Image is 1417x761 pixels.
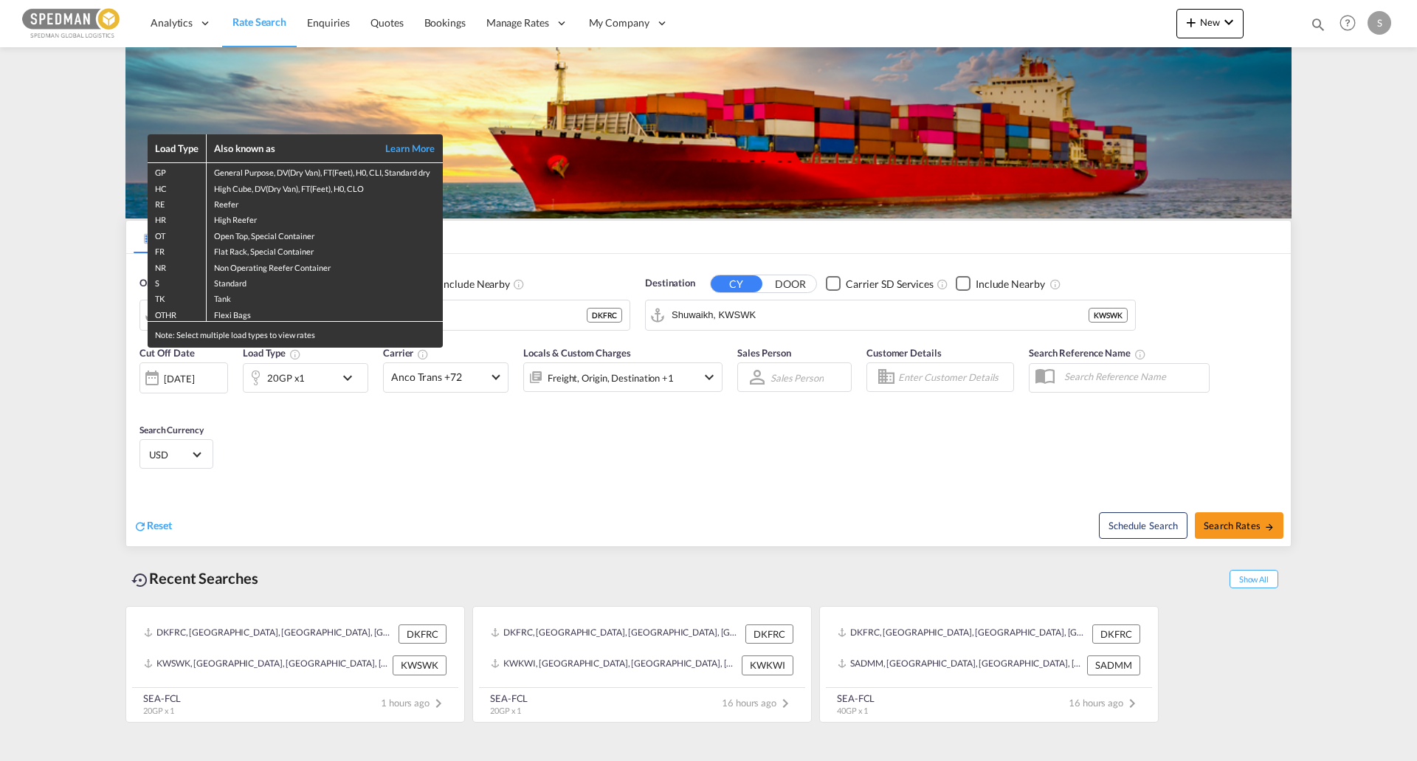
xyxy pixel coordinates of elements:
td: OTHR [148,306,207,322]
div: Also known as [214,142,369,155]
td: NR [148,258,207,274]
div: Note: Select multiple load types to view rates [148,322,443,348]
td: High Cube, DV(Dry Van), FT(Feet), H0, CLO [207,179,443,195]
td: Flexi Bags [207,306,443,322]
td: FR [148,242,207,258]
td: Non Operating Reefer Container [207,258,443,274]
td: General Purpose, DV(Dry Van), FT(Feet), H0, CLI, Standard dry [207,163,443,179]
th: Load Type [148,134,207,163]
td: HC [148,179,207,195]
td: Open Top, Special Container [207,227,443,242]
td: S [148,274,207,289]
td: TK [148,289,207,305]
td: OT [148,227,207,242]
td: High Reefer [207,210,443,226]
td: RE [148,195,207,210]
a: Learn More [369,142,435,155]
td: HR [148,210,207,226]
td: Reefer [207,195,443,210]
td: Standard [207,274,443,289]
td: GP [148,163,207,179]
td: Tank [207,289,443,305]
td: Flat Rack, Special Container [207,242,443,258]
